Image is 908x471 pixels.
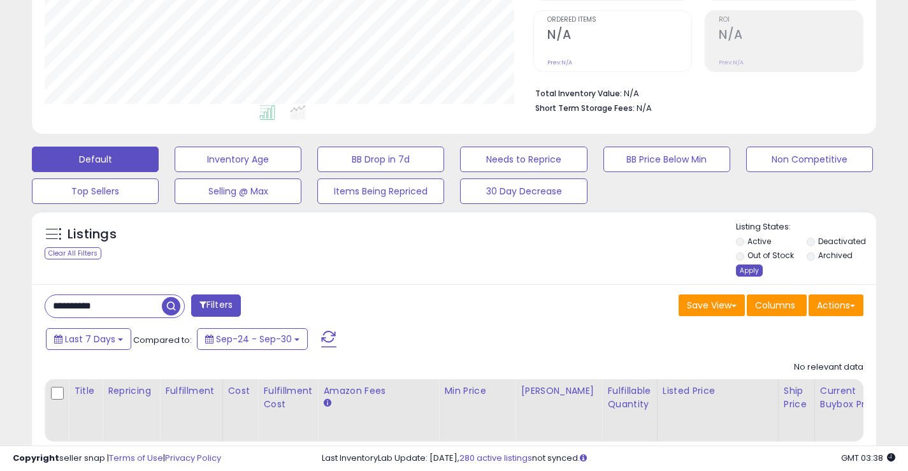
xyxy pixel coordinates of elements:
[820,384,886,411] div: Current Buybox Price
[46,328,131,350] button: Last 7 Days
[165,452,221,464] a: Privacy Policy
[607,384,651,411] div: Fulfillable Quantity
[784,384,809,411] div: Ship Price
[323,398,331,409] small: Amazon Fees.
[175,147,301,172] button: Inventory Age
[109,452,163,464] a: Terms of Use
[719,59,744,66] small: Prev: N/A
[460,178,587,204] button: 30 Day Decrease
[68,226,117,243] h5: Listings
[603,147,730,172] button: BB Price Below Min
[818,236,866,247] label: Deactivated
[322,453,895,465] div: Last InventoryLab Update: [DATE], not synced.
[165,384,217,398] div: Fulfillment
[133,334,192,346] span: Compared to:
[663,384,773,398] div: Listed Price
[637,102,652,114] span: N/A
[679,294,745,316] button: Save View
[263,384,312,411] div: Fulfillment Cost
[460,147,587,172] button: Needs to Reprice
[32,178,159,204] button: Top Sellers
[547,17,691,24] span: Ordered Items
[747,250,794,261] label: Out of Stock
[547,59,572,66] small: Prev: N/A
[521,384,596,398] div: [PERSON_NAME]
[323,384,433,398] div: Amazon Fees
[228,384,253,398] div: Cost
[719,27,863,45] h2: N/A
[317,147,444,172] button: BB Drop in 7d
[317,178,444,204] button: Items Being Repriced
[736,221,876,233] p: Listing States:
[535,103,635,113] b: Short Term Storage Fees:
[747,294,807,316] button: Columns
[444,384,510,398] div: Min Price
[13,453,221,465] div: seller snap | |
[175,178,301,204] button: Selling @ Max
[747,236,771,247] label: Active
[755,299,795,312] span: Columns
[841,452,895,464] span: 2025-10-8 03:38 GMT
[535,85,854,100] li: N/A
[547,27,691,45] h2: N/A
[45,247,101,259] div: Clear All Filters
[736,264,763,277] div: Apply
[818,250,853,261] label: Archived
[65,333,115,345] span: Last 7 Days
[197,328,308,350] button: Sep-24 - Sep-30
[746,147,873,172] button: Non Competitive
[108,384,154,398] div: Repricing
[459,452,532,464] a: 280 active listings
[74,384,97,398] div: Title
[216,333,292,345] span: Sep-24 - Sep-30
[32,147,159,172] button: Default
[719,17,863,24] span: ROI
[191,294,241,317] button: Filters
[809,294,863,316] button: Actions
[13,452,59,464] strong: Copyright
[794,361,863,373] div: No relevant data
[535,88,622,99] b: Total Inventory Value:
